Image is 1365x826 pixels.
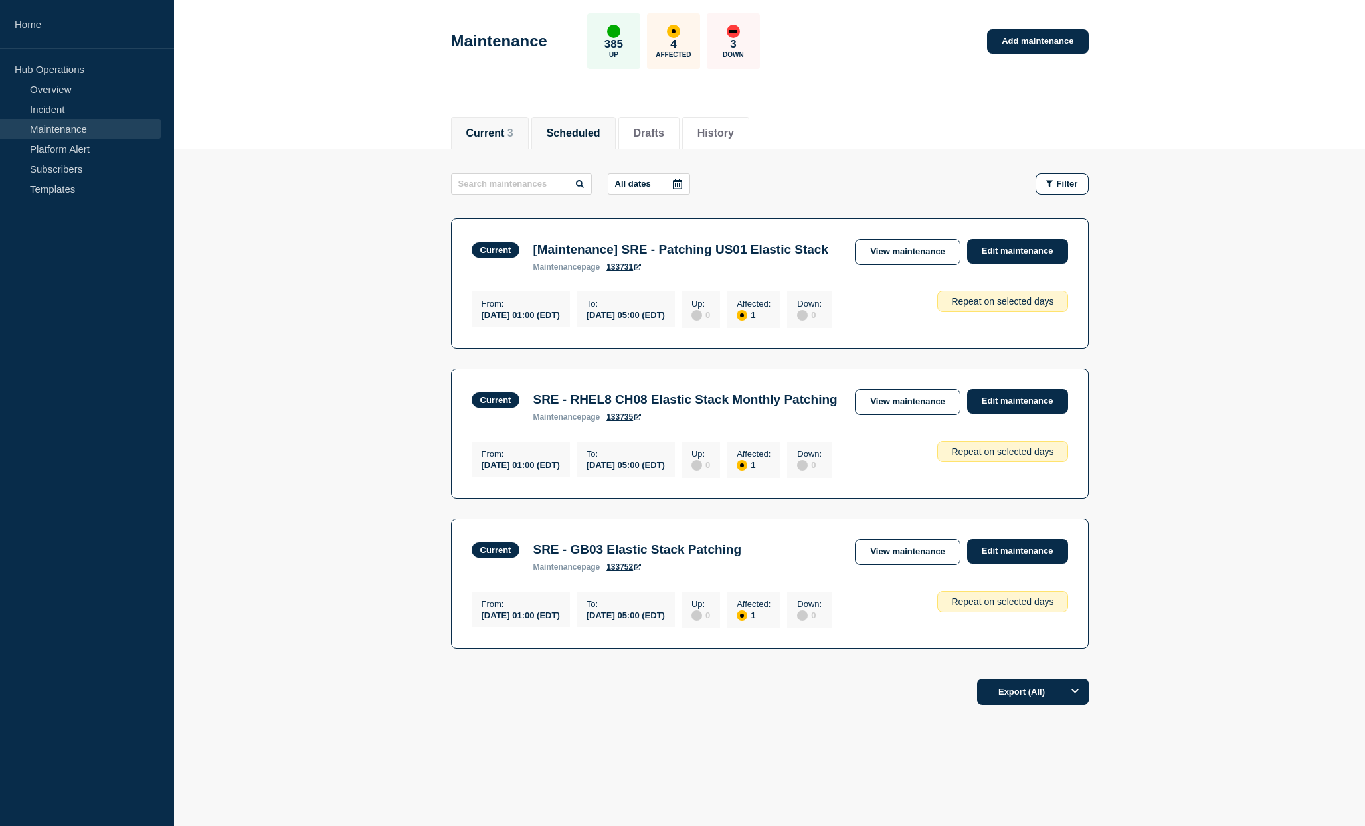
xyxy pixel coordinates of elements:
[855,239,960,265] a: View maintenance
[855,539,960,565] a: View maintenance
[533,562,600,572] p: page
[482,459,560,470] div: [DATE] 01:00 (EDT)
[606,412,641,422] a: 133735
[797,299,822,309] p: Down :
[451,32,547,50] h1: Maintenance
[937,441,1067,462] div: Repeat on selected days
[608,173,690,195] button: All dates
[480,245,511,255] div: Current
[533,562,581,572] span: maintenance
[855,389,960,415] a: View maintenance
[466,127,513,139] button: Current 3
[482,309,560,320] div: [DATE] 01:00 (EDT)
[1062,679,1089,705] button: Options
[967,239,1068,264] a: Edit maintenance
[987,29,1088,54] a: Add maintenance
[606,562,641,572] a: 133752
[727,25,740,38] div: down
[723,51,744,58] p: Down
[797,610,808,621] div: disabled
[533,242,828,257] h3: [Maintenance] SRE - Patching US01 Elastic Stack
[691,460,702,471] div: disabled
[797,309,822,321] div: 0
[967,389,1068,414] a: Edit maintenance
[691,309,710,321] div: 0
[482,449,560,459] p: From :
[730,38,736,51] p: 3
[482,299,560,309] p: From :
[967,539,1068,564] a: Edit maintenance
[587,309,665,320] div: [DATE] 05:00 (EDT)
[937,591,1067,612] div: Repeat on selected days
[691,610,702,621] div: disabled
[691,599,710,609] p: Up :
[507,127,513,139] span: 3
[480,545,511,555] div: Current
[533,412,581,422] span: maintenance
[587,459,665,470] div: [DATE] 05:00 (EDT)
[797,310,808,321] div: disabled
[587,599,665,609] p: To :
[797,459,822,471] div: 0
[737,309,771,321] div: 1
[604,38,623,51] p: 385
[634,127,664,139] button: Drafts
[737,459,771,471] div: 1
[691,609,710,621] div: 0
[691,459,710,471] div: 0
[480,395,511,405] div: Current
[937,291,1067,312] div: Repeat on selected days
[797,449,822,459] p: Down :
[737,599,771,609] p: Affected :
[977,679,1089,705] button: Export (All)
[797,609,822,621] div: 0
[587,609,665,620] div: [DATE] 05:00 (EDT)
[606,262,641,272] a: 133731
[737,609,771,621] div: 1
[691,299,710,309] p: Up :
[615,179,651,189] p: All dates
[587,299,665,309] p: To :
[737,460,747,471] div: affected
[533,542,741,557] h3: SRE - GB03 Elastic Stack Patching
[737,299,771,309] p: Affected :
[587,449,665,459] p: To :
[482,609,560,620] div: [DATE] 01:00 (EDT)
[737,449,771,459] p: Affected :
[667,25,680,38] div: affected
[670,38,676,51] p: 4
[691,310,702,321] div: disabled
[656,51,691,58] p: Affected
[697,127,734,139] button: History
[797,460,808,471] div: disabled
[1036,173,1089,195] button: Filter
[533,412,600,422] p: page
[607,25,620,38] div: up
[797,599,822,609] p: Down :
[533,392,837,407] h3: SRE - RHEL8 CH08 Elastic Stack Monthly Patching
[691,449,710,459] p: Up :
[737,310,747,321] div: affected
[1057,179,1078,189] span: Filter
[533,262,600,272] p: page
[451,173,592,195] input: Search maintenances
[609,51,618,58] p: Up
[482,599,560,609] p: From :
[737,610,747,621] div: affected
[533,262,581,272] span: maintenance
[547,127,600,139] button: Scheduled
